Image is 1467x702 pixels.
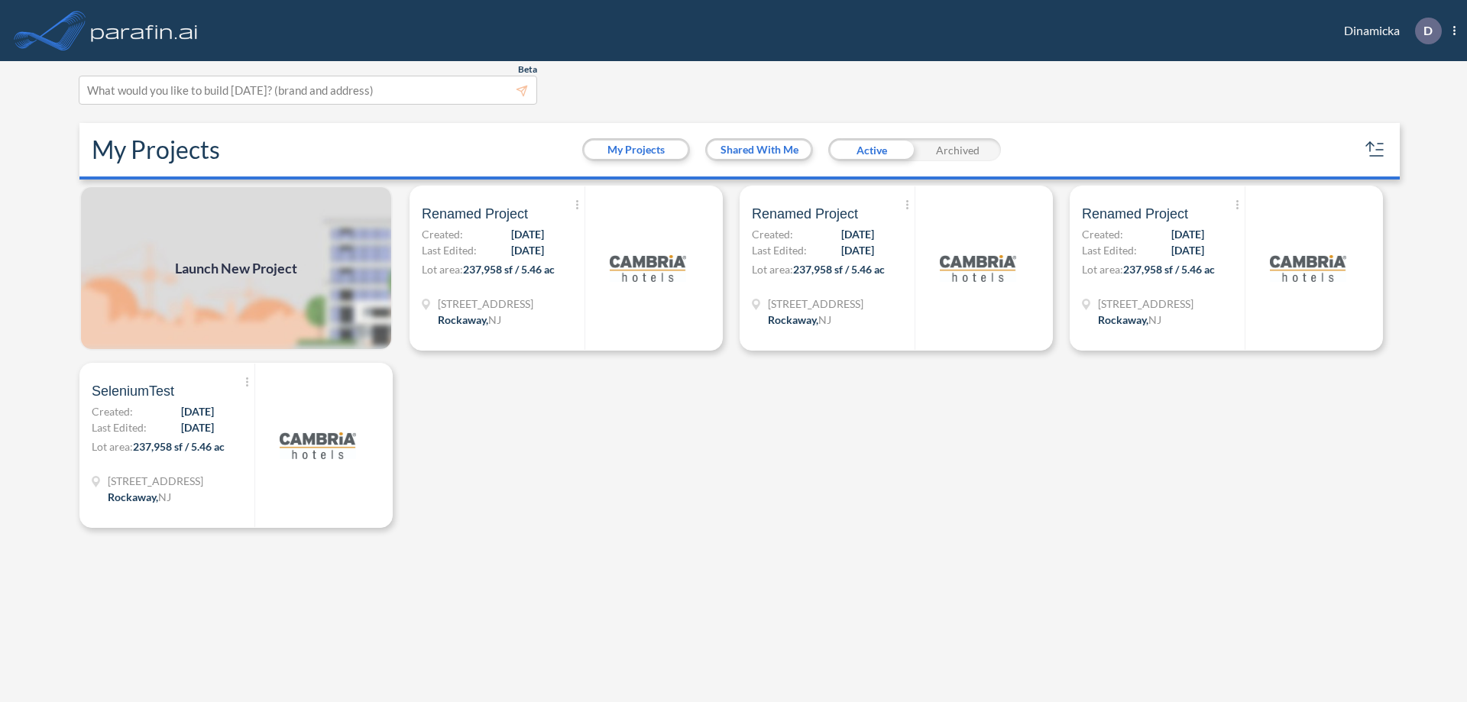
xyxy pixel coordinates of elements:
span: Created: [422,226,463,242]
span: 237,958 sf / 5.46 ac [133,440,225,453]
span: Launch New Project [175,258,297,279]
span: Renamed Project [752,205,858,223]
span: Beta [518,63,537,76]
img: logo [1270,230,1346,306]
div: Rockaway, NJ [1098,312,1161,328]
span: [DATE] [1171,242,1204,258]
span: SeleniumTest [92,382,174,400]
button: Shared With Me [708,141,811,159]
span: Lot area: [752,263,793,276]
span: Created: [752,226,793,242]
span: Rockaway , [768,313,818,326]
img: logo [940,230,1016,306]
div: Dinamicka [1321,18,1456,44]
span: [DATE] [841,242,874,258]
div: Active [828,138,915,161]
span: NJ [818,313,831,326]
div: Rockaway, NJ [768,312,831,328]
img: logo [88,15,201,46]
span: 237,958 sf / 5.46 ac [463,263,555,276]
div: Rockaway, NJ [108,489,171,505]
p: D [1423,24,1433,37]
span: [DATE] [841,226,874,242]
span: 321 Mt Hope Ave [438,296,533,312]
button: sort [1363,137,1388,162]
img: logo [280,407,356,484]
div: Rockaway, NJ [438,312,501,328]
span: Rockaway , [438,313,488,326]
span: [DATE] [511,242,544,258]
img: logo [610,230,686,306]
span: Renamed Project [422,205,528,223]
span: [DATE] [1171,226,1204,242]
span: NJ [1148,313,1161,326]
span: Last Edited: [422,242,477,258]
span: Renamed Project [1082,205,1188,223]
span: NJ [488,313,501,326]
span: 321 Mt Hope Ave [1098,296,1193,312]
span: Last Edited: [1082,242,1137,258]
span: Lot area: [422,263,463,276]
img: add [79,186,393,351]
h2: My Projects [92,135,220,164]
span: Last Edited: [92,419,147,435]
span: [DATE] [181,419,214,435]
span: NJ [158,490,171,503]
span: Last Edited: [752,242,807,258]
span: 321 Mt Hope Ave [108,473,203,489]
span: Lot area: [1082,263,1123,276]
span: Rockaway , [1098,313,1148,326]
span: Lot area: [92,440,133,453]
span: [DATE] [511,226,544,242]
span: Rockaway , [108,490,158,503]
button: My Projects [585,141,688,159]
div: Archived [915,138,1001,161]
span: [DATE] [181,403,214,419]
span: 237,958 sf / 5.46 ac [1123,263,1215,276]
span: 321 Mt Hope Ave [768,296,863,312]
a: Launch New Project [79,186,393,351]
span: 237,958 sf / 5.46 ac [793,263,885,276]
span: Created: [1082,226,1123,242]
span: Created: [92,403,133,419]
